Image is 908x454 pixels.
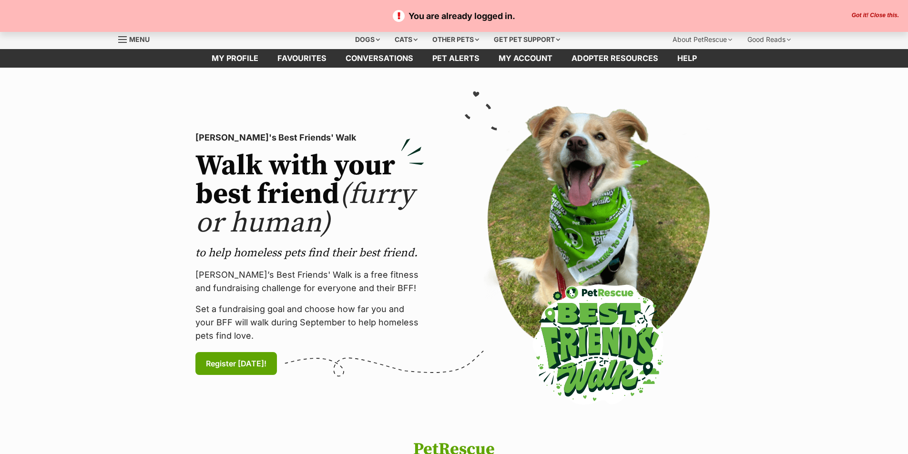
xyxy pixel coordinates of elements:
[668,49,706,68] a: Help
[562,49,668,68] a: Adopter resources
[489,49,562,68] a: My account
[336,49,423,68] a: conversations
[195,152,424,238] h2: Walk with your best friend
[195,245,424,261] p: to help homeless pets find their best friend.
[118,30,156,47] a: Menu
[129,35,150,43] span: Menu
[666,30,739,49] div: About PetRescue
[348,30,387,49] div: Dogs
[487,30,567,49] div: Get pet support
[426,30,486,49] div: Other pets
[388,30,424,49] div: Cats
[268,49,336,68] a: Favourites
[195,352,277,375] a: Register [DATE]!
[206,358,266,369] span: Register [DATE]!
[741,30,797,49] div: Good Reads
[195,177,414,241] span: (furry or human)
[195,268,424,295] p: [PERSON_NAME]’s Best Friends' Walk is a free fitness and fundraising challenge for everyone and t...
[423,49,489,68] a: Pet alerts
[195,303,424,343] p: Set a fundraising goal and choose how far you and your BFF will walk during September to help hom...
[202,49,268,68] a: My profile
[195,131,424,144] p: [PERSON_NAME]'s Best Friends' Walk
